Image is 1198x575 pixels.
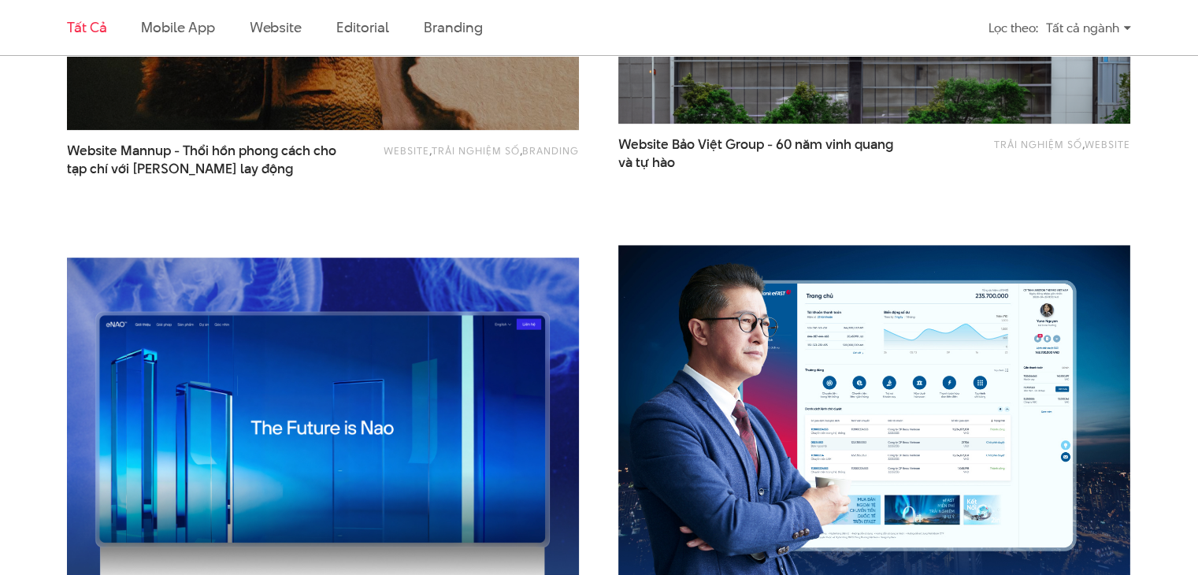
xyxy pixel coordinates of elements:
[424,17,482,37] a: Branding
[1085,137,1130,151] a: Website
[67,142,349,178] a: Website Mannup - Thổi hồn phong cách chotạp chí với [PERSON_NAME] lay động
[336,17,389,37] a: Editorial
[250,17,302,37] a: Website
[988,14,1038,42] div: Lọc theo:
[67,17,106,37] a: Tất cả
[1046,14,1131,42] div: Tất cả ngành
[925,135,1130,164] div: ,
[618,135,900,172] a: Website Bảo Việt Group - 60 năm vinh quangvà tự hào
[522,143,579,158] a: Branding
[618,154,675,172] span: và tự hào
[67,142,349,178] span: Website Mannup - Thổi hồn phong cách cho
[432,143,520,158] a: Trải nghiệm số
[994,137,1082,151] a: Trải nghiệm số
[141,17,214,37] a: Mobile app
[374,142,579,170] div: , ,
[618,135,900,172] span: Website Bảo Việt Group - 60 năm vinh quang
[384,143,429,158] a: Website
[67,160,293,178] span: tạp chí với [PERSON_NAME] lay động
